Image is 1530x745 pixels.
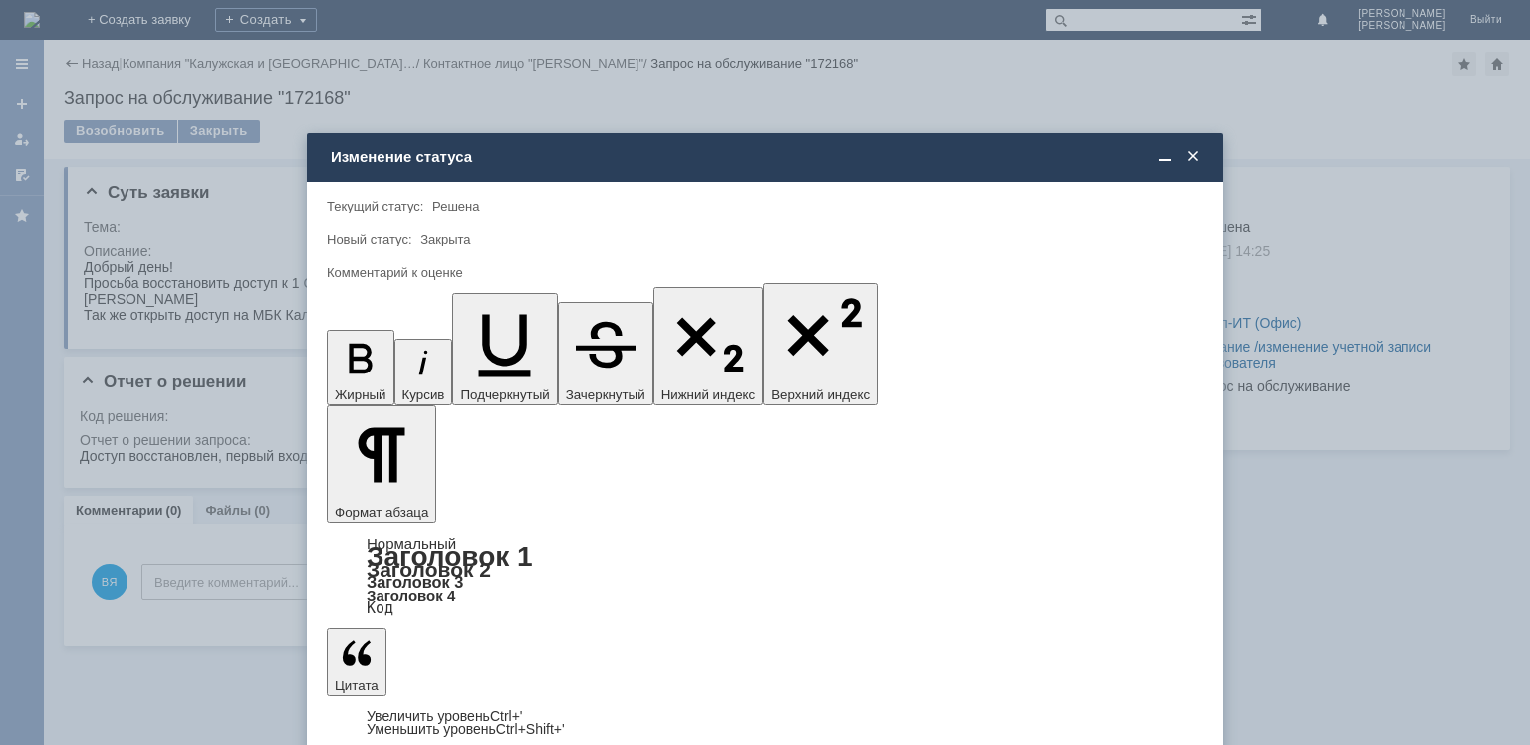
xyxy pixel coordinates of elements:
button: Зачеркнутый [558,302,653,405]
span: Решена [432,199,479,214]
span: Зачеркнутый [566,387,645,402]
span: Верхний индекс [771,387,870,402]
label: Текущий статус: [327,199,423,214]
button: Жирный [327,330,394,405]
span: Ctrl+Shift+' [496,721,565,737]
a: Код [367,599,393,617]
div: Формат абзаца [327,537,1203,615]
span: Свернуть (Ctrl + M) [1155,148,1175,166]
button: Верхний индекс [763,283,878,405]
label: Новый статус: [327,232,412,247]
a: Заголовок 3 [367,573,463,591]
a: Заголовок 2 [367,558,491,581]
button: Формат абзаца [327,405,436,523]
span: Формат абзаца [335,505,428,520]
span: Курсив [402,387,445,402]
a: Decrease [367,721,565,737]
span: Закрыта [420,232,470,247]
span: Подчеркнутый [460,387,549,402]
button: Подчеркнутый [452,293,557,405]
div: Цитата [327,710,1203,736]
button: Цитата [327,628,386,696]
a: Increase [367,708,523,724]
span: Закрыть [1183,148,1203,166]
a: Заголовок 4 [367,587,455,604]
span: Ctrl+' [490,708,523,724]
a: Нормальный [367,535,456,552]
span: Цитата [335,678,379,693]
div: Комментарий к оценке [327,266,1199,279]
button: Курсив [394,339,453,405]
div: Изменение статуса [331,148,1203,166]
button: Нижний индекс [653,287,764,405]
span: Жирный [335,387,386,402]
span: Нижний индекс [661,387,756,402]
a: Заголовок 1 [367,541,533,572]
